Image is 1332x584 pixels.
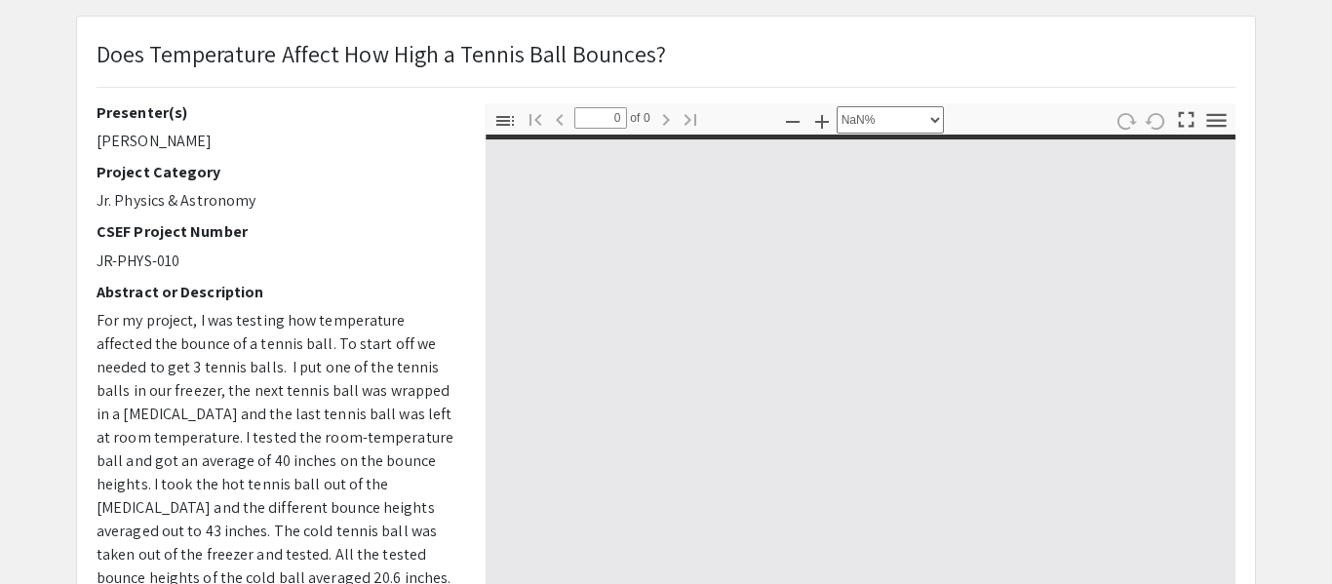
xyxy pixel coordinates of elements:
p: Does Temperature Affect How High a Tennis Ball Bounces? [97,36,667,71]
button: Next Page [649,104,683,133]
button: Rotate Counterclockwise [1140,106,1173,135]
p: [PERSON_NAME] [97,130,456,153]
button: Go to First Page [519,104,552,133]
p: JR-PHYS-010 [97,250,456,273]
button: Zoom Out [776,106,809,135]
h2: Project Category [97,163,456,181]
button: Previous Page [543,104,576,133]
input: Page [574,107,627,129]
button: Tools [1200,106,1234,135]
button: Toggle Sidebar [489,106,522,135]
button: Switch to Presentation Mode [1170,103,1203,132]
span: of 0 [627,107,650,129]
h2: Abstract or Description [97,283,456,301]
p: Jr. Physics & Astronomy [97,189,456,213]
button: Zoom In [805,106,839,135]
button: Rotate Clockwise [1110,106,1143,135]
button: Go to Last Page [674,104,707,133]
h2: Presenter(s) [97,103,456,122]
select: Zoom [837,106,944,134]
h2: CSEF Project Number [97,222,456,241]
